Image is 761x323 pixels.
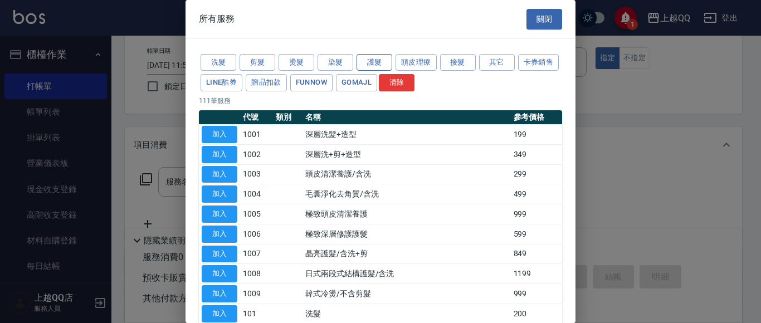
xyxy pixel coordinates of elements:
[396,54,437,71] button: 頭皮理療
[511,164,563,184] td: 299
[273,110,303,125] th: 類別
[526,9,562,30] button: 關閉
[240,264,273,284] td: 1008
[511,284,563,304] td: 999
[199,13,235,25] span: 所有服務
[202,285,237,302] button: 加入
[357,54,392,71] button: 護髮
[511,224,563,244] td: 599
[240,204,273,224] td: 1005
[303,164,511,184] td: 頭皮清潔養護/含洗
[303,204,511,224] td: 極致頭皮清潔養護
[202,226,237,243] button: 加入
[240,54,275,71] button: 剪髮
[246,74,287,91] button: 贈品扣款
[511,264,563,284] td: 1199
[303,184,511,204] td: 毛囊淨化去角質/含洗
[202,146,237,163] button: 加入
[303,264,511,284] td: 日式兩段式結構護髮/含洗
[202,246,237,263] button: 加入
[379,74,414,91] button: 清除
[202,305,237,322] button: 加入
[303,224,511,244] td: 極致深層修護護髮
[240,184,273,204] td: 1004
[240,224,273,244] td: 1006
[240,125,273,145] td: 1001
[202,265,237,282] button: 加入
[318,54,353,71] button: 染髮
[303,125,511,145] td: 深層洗髮+造型
[201,54,236,71] button: 洗髮
[202,185,237,203] button: 加入
[303,244,511,264] td: 晶亮護髮/含洗+剪
[290,74,333,91] button: FUNNOW
[511,110,563,125] th: 參考價格
[511,144,563,164] td: 349
[440,54,476,71] button: 接髮
[511,204,563,224] td: 999
[240,164,273,184] td: 1003
[202,126,237,143] button: 加入
[303,144,511,164] td: 深層洗+剪+造型
[303,110,511,125] th: 名稱
[240,110,273,125] th: 代號
[511,184,563,204] td: 499
[240,244,273,264] td: 1007
[518,54,559,71] button: 卡券銷售
[202,166,237,183] button: 加入
[199,96,562,106] p: 111 筆服務
[303,284,511,304] td: 韓式冷燙/不含剪髮
[240,144,273,164] td: 1002
[240,284,273,304] td: 1009
[201,74,242,91] button: LINE酷券
[279,54,314,71] button: 燙髮
[511,244,563,264] td: 849
[479,54,515,71] button: 其它
[202,205,237,223] button: 加入
[511,125,563,145] td: 199
[336,74,377,91] button: GOMAJL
